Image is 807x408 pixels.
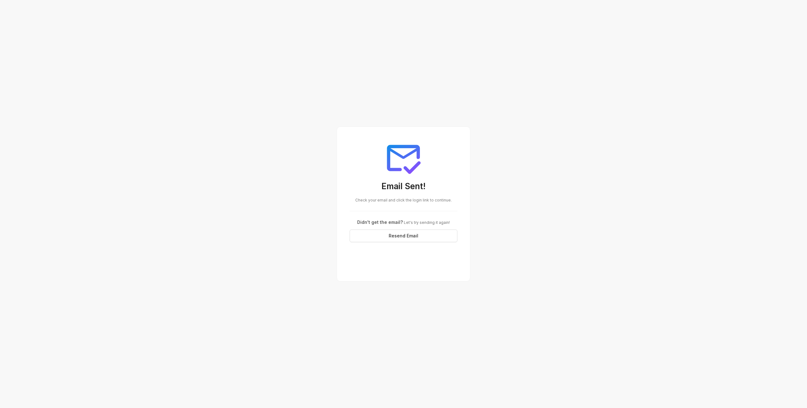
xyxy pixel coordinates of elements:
span: Didn't get the email? [357,219,403,225]
h3: Email Sent! [350,181,457,193]
span: Resend Email [389,232,418,239]
span: Check your email and click the login link to continue. [355,198,452,202]
button: Resend Email [350,230,457,242]
span: Let's try sending it again! [403,220,450,225]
